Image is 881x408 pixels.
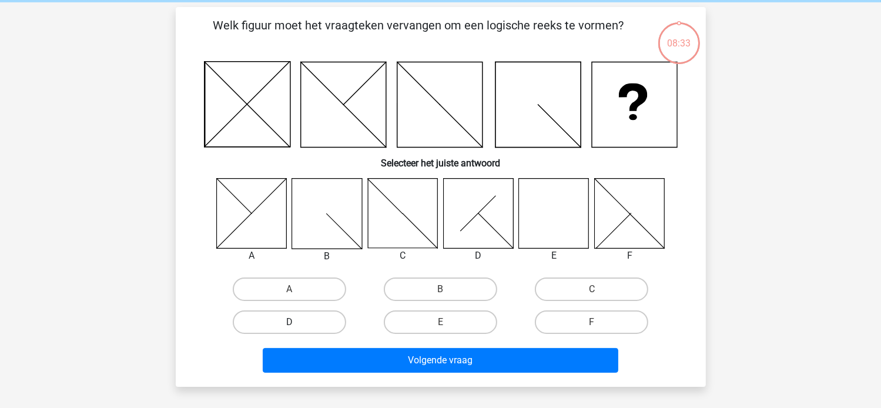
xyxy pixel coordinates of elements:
[233,277,346,301] label: A
[195,16,643,52] p: Welk figuur moet het vraagteken vervangen om een logische reeks te vormen?
[384,310,497,334] label: E
[195,148,687,169] h6: Selecteer het juiste antwoord
[535,310,648,334] label: F
[434,249,523,263] div: D
[510,249,598,263] div: E
[535,277,648,301] label: C
[657,21,701,51] div: 08:33
[233,310,346,334] label: D
[585,249,674,263] div: F
[263,348,618,373] button: Volgende vraag
[207,249,296,263] div: A
[283,249,371,263] div: B
[384,277,497,301] label: B
[359,249,447,263] div: C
